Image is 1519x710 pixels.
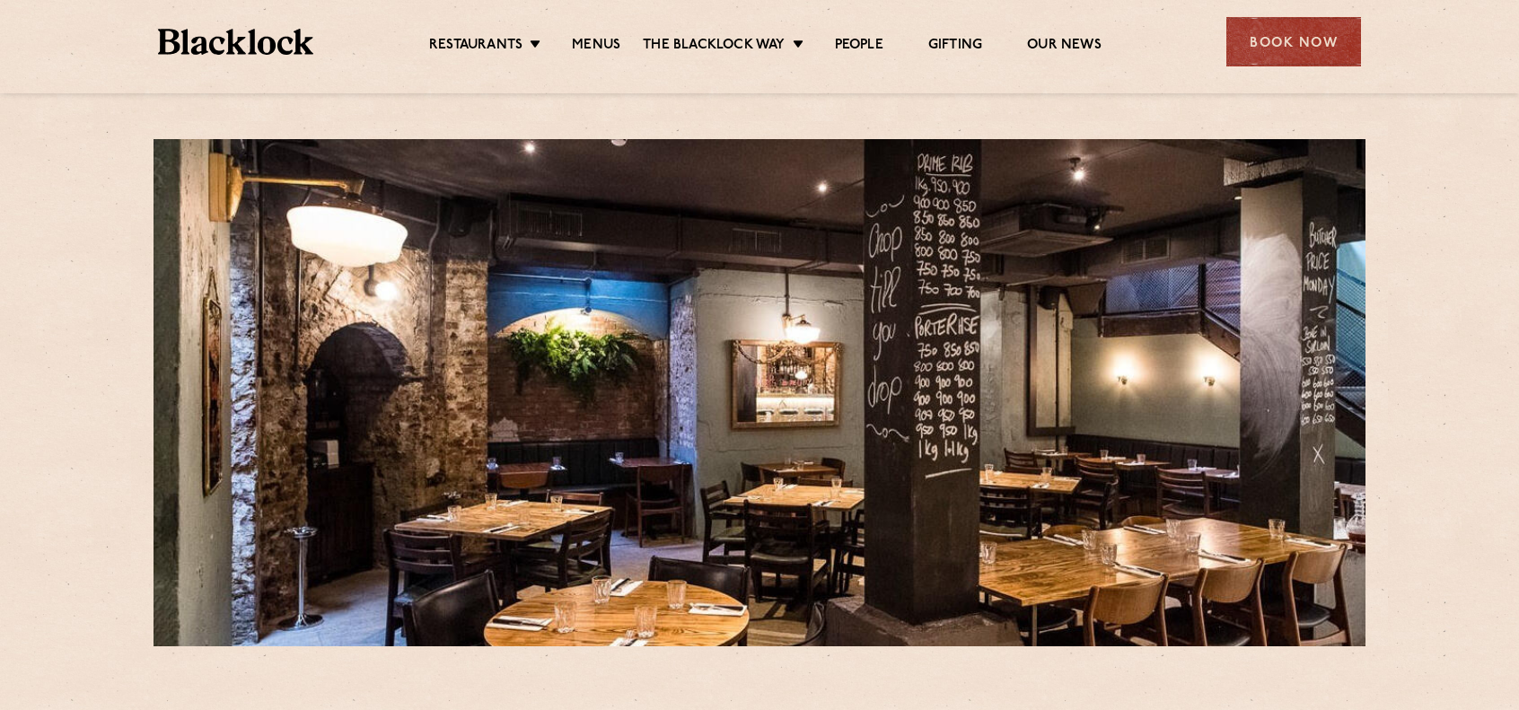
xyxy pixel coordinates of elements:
[835,37,883,57] a: People
[643,37,785,57] a: The Blacklock Way
[429,37,522,57] a: Restaurants
[928,37,982,57] a: Gifting
[572,37,620,57] a: Menus
[158,29,313,55] img: BL_Textured_Logo-footer-cropped.svg
[1226,17,1361,66] div: Book Now
[1027,37,1102,57] a: Our News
